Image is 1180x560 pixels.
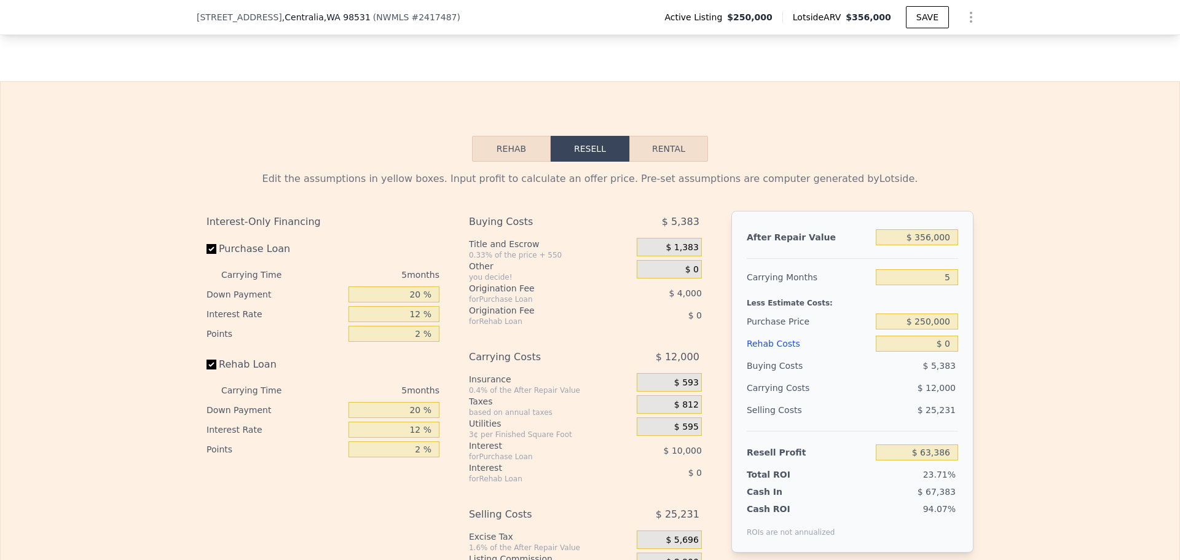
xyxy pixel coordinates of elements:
[472,136,551,162] button: Rehab
[469,272,632,282] div: you decide!
[747,226,871,248] div: After Repair Value
[923,361,956,371] span: $ 5,383
[469,294,606,304] div: for Purchase Loan
[206,211,439,233] div: Interest-Only Financing
[747,355,871,377] div: Buying Costs
[747,399,871,421] div: Selling Costs
[306,265,439,285] div: 5 months
[747,468,824,481] div: Total ROI
[666,242,698,253] span: $ 1,383
[469,440,606,452] div: Interest
[469,474,606,484] div: for Rehab Loan
[664,11,727,23] span: Active Listing
[918,383,956,393] span: $ 12,000
[688,310,702,320] span: $ 0
[282,11,371,23] span: , Centralia
[918,405,956,415] span: $ 25,231
[747,503,835,515] div: Cash ROI
[656,346,699,368] span: $ 12,000
[656,503,699,526] span: $ 25,231
[206,440,344,459] div: Points
[669,288,701,298] span: $ 4,000
[373,11,460,23] div: ( )
[906,6,949,28] button: SAVE
[747,515,835,537] div: ROIs are not annualized
[206,360,216,369] input: Rehab Loan
[197,11,282,23] span: [STREET_ADDRESS]
[469,211,606,233] div: Buying Costs
[793,11,846,23] span: Lotside ARV
[206,353,344,376] label: Rehab Loan
[469,408,632,417] div: based on annual taxes
[221,381,301,400] div: Carrying Time
[206,420,344,440] div: Interest Rate
[206,324,344,344] div: Points
[206,244,216,254] input: Purchase Loan
[664,446,702,455] span: $ 10,000
[674,422,699,433] span: $ 595
[206,400,344,420] div: Down Payment
[469,282,606,294] div: Origination Fee
[469,250,632,260] div: 0.33% of the price + 550
[959,5,983,30] button: Show Options
[411,12,457,22] span: # 2417487
[469,543,632,553] div: 1.6% of the After Repair Value
[846,12,891,22] span: $356,000
[674,377,699,388] span: $ 593
[469,317,606,326] div: for Rehab Loan
[629,136,708,162] button: Rental
[674,400,699,411] span: $ 812
[469,417,632,430] div: Utilities
[727,11,773,23] span: $250,000
[469,530,632,543] div: Excise Tax
[469,503,606,526] div: Selling Costs
[376,12,409,22] span: NWMLS
[666,535,698,546] span: $ 5,696
[923,470,956,479] span: 23.71%
[747,333,871,355] div: Rehab Costs
[747,441,871,463] div: Resell Profit
[324,12,371,22] span: , WA 98531
[469,346,606,368] div: Carrying Costs
[206,238,344,260] label: Purchase Loan
[469,373,632,385] div: Insurance
[469,385,632,395] div: 0.4% of the After Repair Value
[221,265,301,285] div: Carrying Time
[469,304,606,317] div: Origination Fee
[747,266,871,288] div: Carrying Months
[306,381,439,400] div: 5 months
[747,486,824,498] div: Cash In
[469,238,632,250] div: Title and Escrow
[469,452,606,462] div: for Purchase Loan
[206,285,344,304] div: Down Payment
[918,487,956,497] span: $ 67,383
[747,288,958,310] div: Less Estimate Costs:
[688,468,702,478] span: $ 0
[469,430,632,440] div: 3¢ per Finished Square Foot
[662,211,699,233] span: $ 5,383
[469,395,632,408] div: Taxes
[747,310,871,333] div: Purchase Price
[469,260,632,272] div: Other
[551,136,629,162] button: Resell
[747,377,824,399] div: Carrying Costs
[469,462,606,474] div: Interest
[206,304,344,324] div: Interest Rate
[685,264,699,275] span: $ 0
[923,504,956,514] span: 94.07%
[206,172,974,186] div: Edit the assumptions in yellow boxes. Input profit to calculate an offer price. Pre-set assumptio...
